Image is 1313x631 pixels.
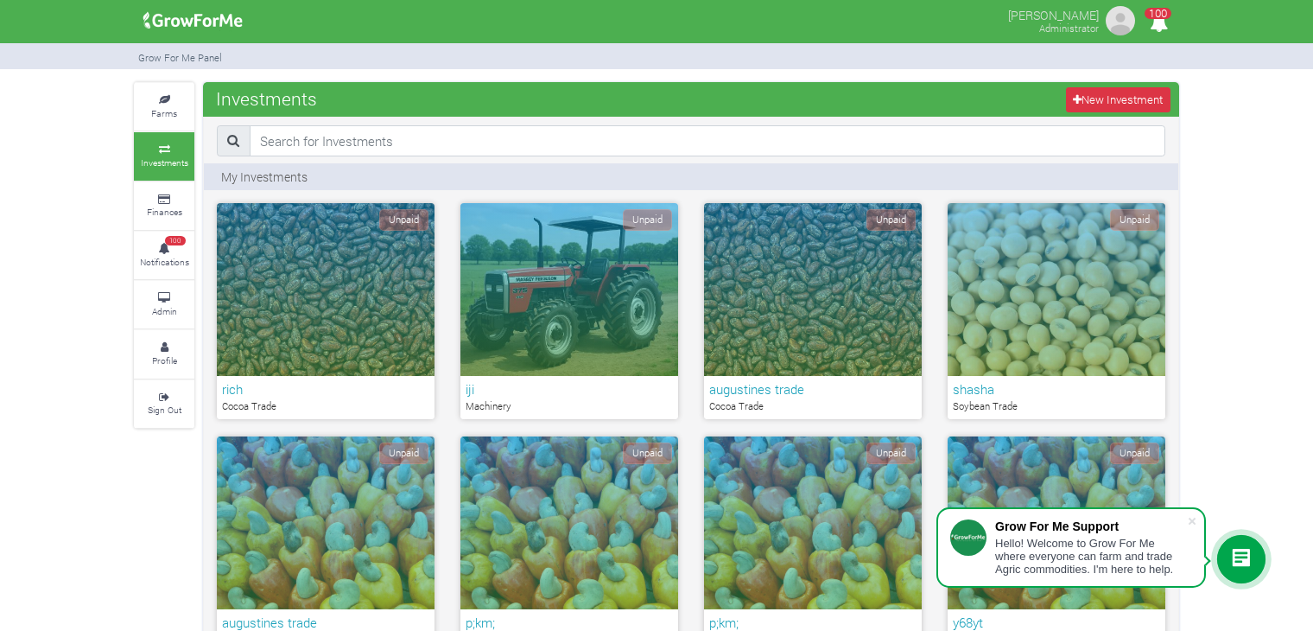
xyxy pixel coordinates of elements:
span: Unpaid [866,443,916,464]
a: 100 Notifications [134,232,194,279]
small: Admin [152,305,177,317]
div: Hello! Welcome to Grow For Me where everyone can farm and trade Agric commodities. I'm here to help. [995,537,1187,576]
small: Sign Out [148,404,181,416]
small: Finances [147,206,182,218]
span: Unpaid [379,443,428,464]
span: Unpaid [623,209,672,231]
span: 100 [1145,8,1171,19]
a: Admin [134,281,194,328]
small: Grow For Me Panel [138,51,222,64]
a: 100 [1142,16,1176,33]
small: Farms [151,107,177,119]
h6: augustines trade [222,615,429,630]
small: Notifications [140,256,189,268]
h6: y68yt [953,615,1160,630]
small: Profile [152,354,177,366]
h6: p;km; [709,615,917,630]
a: Unpaid augustines trade Cocoa Trade [704,203,922,419]
p: Soybean Trade [953,399,1160,414]
a: New Investment [1066,87,1170,112]
span: Unpaid [1110,443,1159,464]
p: [PERSON_NAME] [1008,3,1099,24]
a: Profile [134,330,194,378]
span: Unpaid [379,209,428,231]
span: Investments [212,81,321,116]
h6: augustines trade [709,381,917,397]
small: Investments [141,156,188,169]
img: growforme image [137,3,249,38]
a: Unpaid shasha Soybean Trade [948,203,1165,419]
h6: shasha [953,381,1160,397]
p: Machinery [466,399,673,414]
a: Sign Out [134,380,194,428]
h6: p;km; [466,615,673,630]
div: Grow For Me Support [995,519,1187,533]
p: Cocoa Trade [222,399,429,414]
i: Notifications [1142,3,1176,42]
a: Unpaid iji Machinery [460,203,678,419]
input: Search for Investments [250,125,1165,156]
a: Unpaid rich Cocoa Trade [217,203,434,419]
img: growforme image [1103,3,1138,38]
span: Unpaid [1110,209,1159,231]
a: Investments [134,132,194,180]
h6: iji [466,381,673,397]
span: Unpaid [866,209,916,231]
a: Farms [134,83,194,131]
small: Administrator [1039,22,1099,35]
span: 100 [165,236,186,246]
h6: rich [222,381,429,397]
p: Cocoa Trade [709,399,917,414]
p: My Investments [221,168,308,186]
a: Finances [134,182,194,230]
span: Unpaid [623,443,672,464]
